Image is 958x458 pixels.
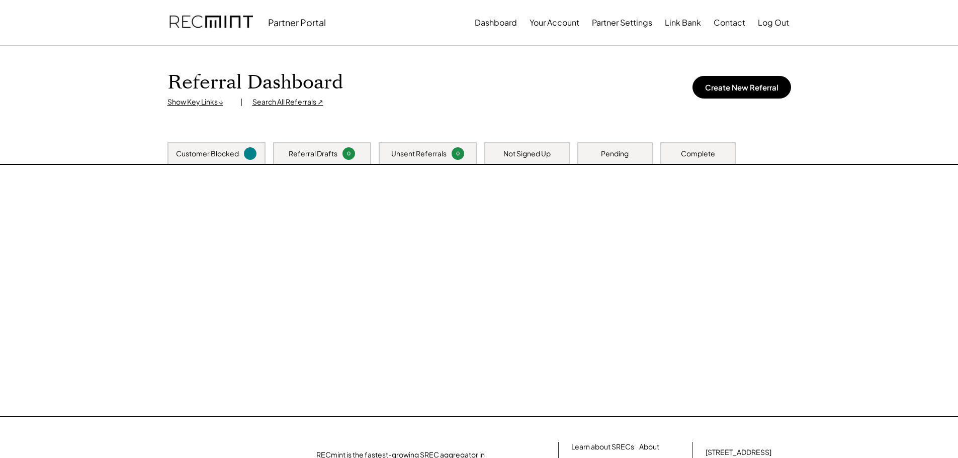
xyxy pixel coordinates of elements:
a: About [639,442,659,452]
div: 0 [344,150,354,157]
div: Show Key Links ↓ [167,97,230,107]
a: Learn about SRECs [571,442,634,452]
div: Partner Portal [268,17,326,28]
div: | [240,97,242,107]
button: Create New Referral [692,76,791,99]
button: Your Account [530,13,579,33]
button: Contact [714,13,745,33]
button: Link Bank [665,13,701,33]
div: Not Signed Up [503,149,551,159]
div: [STREET_ADDRESS] [706,447,771,457]
button: Log Out [758,13,789,33]
h1: Referral Dashboard [167,71,343,95]
div: Pending [601,149,629,159]
div: Customer Blocked [176,149,239,159]
div: Unsent Referrals [391,149,447,159]
img: recmint-logotype%403x.png [169,6,253,40]
button: Partner Settings [592,13,652,33]
div: Search All Referrals ↗ [252,97,323,107]
div: Referral Drafts [289,149,337,159]
div: Complete [681,149,715,159]
div: 0 [453,150,463,157]
button: Dashboard [475,13,517,33]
